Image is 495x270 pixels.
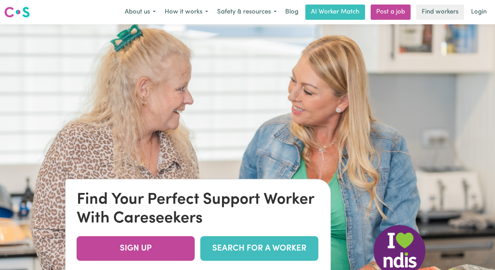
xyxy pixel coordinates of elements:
[4,4,30,20] a: Careseekers logo
[4,6,30,18] img: Careseekers logo
[77,236,195,261] a: SIGN UP
[200,236,319,261] a: SEARCH FOR A WORKER
[416,5,464,20] a: Find workers
[305,5,365,20] a: AI Worker Match
[467,5,491,20] a: Login
[467,242,489,264] iframe: Button to launch messaging window
[213,5,281,19] button: Safety & resources
[160,5,213,19] button: How it works
[77,190,320,228] div: Find Your Perfect Support Worker With Careseekers
[371,5,411,20] a: Post a job
[120,5,160,19] button: About us
[281,5,303,20] a: Blog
